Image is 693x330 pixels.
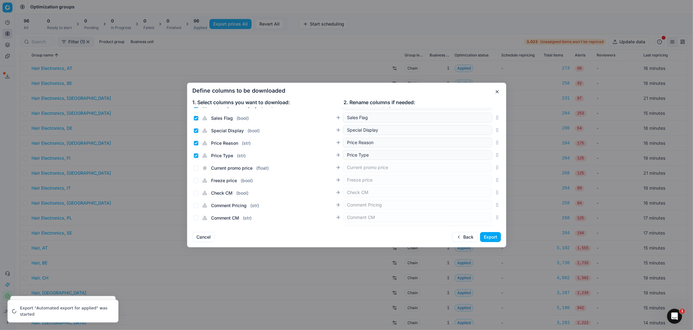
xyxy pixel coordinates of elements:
[192,232,215,242] button: Cancel
[241,177,253,184] span: ( bool )
[211,140,238,146] span: Price Reason
[211,190,233,196] span: Check CM
[192,88,501,94] h2: Define columns to be downloaded
[248,128,260,134] span: ( bool )
[237,153,246,159] span: ( str )
[452,232,478,242] button: Back
[344,99,495,106] div: 2. Rename columns if needed:
[236,190,248,196] span: ( bool )
[211,153,233,159] span: Price Type
[211,128,244,134] span: Special Display
[243,215,252,221] span: ( str )
[211,165,253,171] span: Current promo price
[256,165,269,171] span: ( float )
[211,177,237,184] span: Freeze price
[237,115,249,121] span: ( bool )
[242,140,251,146] span: ( str )
[680,309,685,314] span: 1
[667,309,682,324] iframe: Intercom live chat
[211,215,239,221] span: Comment CM
[250,202,259,209] span: ( str )
[192,99,344,106] div: 1. Select columns you want to download:
[480,232,501,242] button: Export
[211,115,233,121] span: Sales Flag
[211,202,247,209] span: Comment Pricing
